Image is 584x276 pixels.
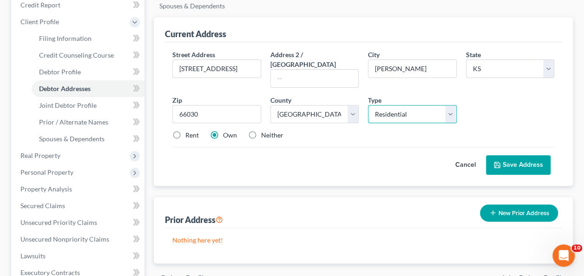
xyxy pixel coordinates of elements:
[39,85,91,92] span: Debtor Addresses
[20,151,60,159] span: Real Property
[552,244,575,267] iframe: Intercom live chat
[32,97,144,114] a: Joint Debtor Profile
[13,248,144,264] a: Lawsuits
[270,96,291,104] span: County
[172,105,261,124] input: XXXXX
[39,118,108,126] span: Prior / Alternate Names
[39,135,105,143] span: Spouses & Dependents
[172,51,215,59] span: Street Address
[165,214,223,225] div: Prior Address
[466,51,481,59] span: State
[20,18,59,26] span: Client Profile
[39,34,92,42] span: Filing Information
[270,50,359,69] label: Address 2 / [GEOGRAPHIC_DATA]
[271,70,358,87] input: --
[20,252,46,260] span: Lawsuits
[39,101,97,109] span: Joint Debtor Profile
[32,131,144,147] a: Spouses & Dependents
[13,197,144,214] a: Secured Claims
[32,114,144,131] a: Prior / Alternate Names
[32,47,144,64] a: Credit Counseling Course
[20,1,60,9] span: Credit Report
[20,202,65,210] span: Secured Claims
[20,168,73,176] span: Personal Property
[13,181,144,197] a: Property Analysis
[39,68,81,76] span: Debtor Profile
[165,28,226,39] div: Current Address
[480,204,558,222] button: New Prior Address
[20,235,109,243] span: Unsecured Nonpriority Claims
[13,231,144,248] a: Unsecured Nonpriority Claims
[32,64,144,80] a: Debtor Profile
[368,95,381,105] label: Type
[20,218,97,226] span: Unsecured Priority Claims
[39,51,114,59] span: Credit Counseling Course
[13,214,144,231] a: Unsecured Priority Claims
[368,60,456,78] input: Enter city...
[20,185,72,193] span: Property Analysis
[185,131,199,140] label: Rent
[173,60,260,78] input: Enter street address
[445,156,486,174] button: Cancel
[32,30,144,47] a: Filing Information
[571,244,582,252] span: 10
[261,131,283,140] label: Neither
[172,96,182,104] span: Zip
[368,51,380,59] span: City
[172,236,554,245] p: Nothing here yet!
[486,155,551,175] button: Save Address
[223,131,237,140] label: Own
[32,80,144,97] a: Debtor Addresses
